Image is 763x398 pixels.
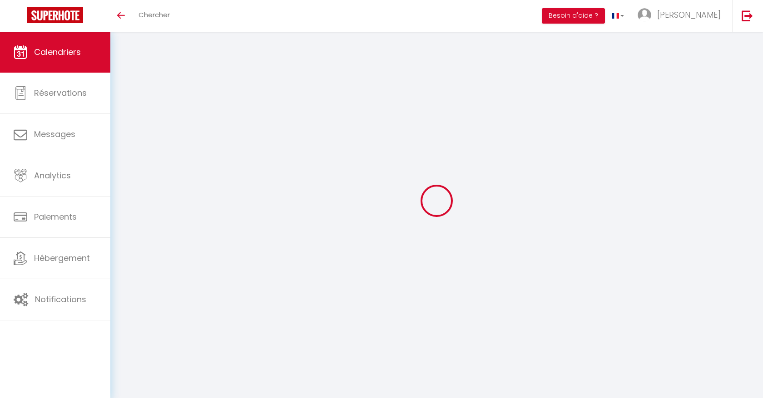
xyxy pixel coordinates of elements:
span: Réservations [34,87,87,98]
span: Chercher [139,10,170,20]
span: Analytics [34,170,71,181]
span: Paiements [34,211,77,222]
img: ... [638,8,651,22]
img: Super Booking [27,7,83,23]
button: Besoin d'aide ? [542,8,605,24]
span: [PERSON_NAME] [657,9,721,20]
span: Notifications [35,294,86,305]
span: Messages [34,128,75,140]
span: Hébergement [34,252,90,264]
span: Calendriers [34,46,81,58]
img: logout [742,10,753,21]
